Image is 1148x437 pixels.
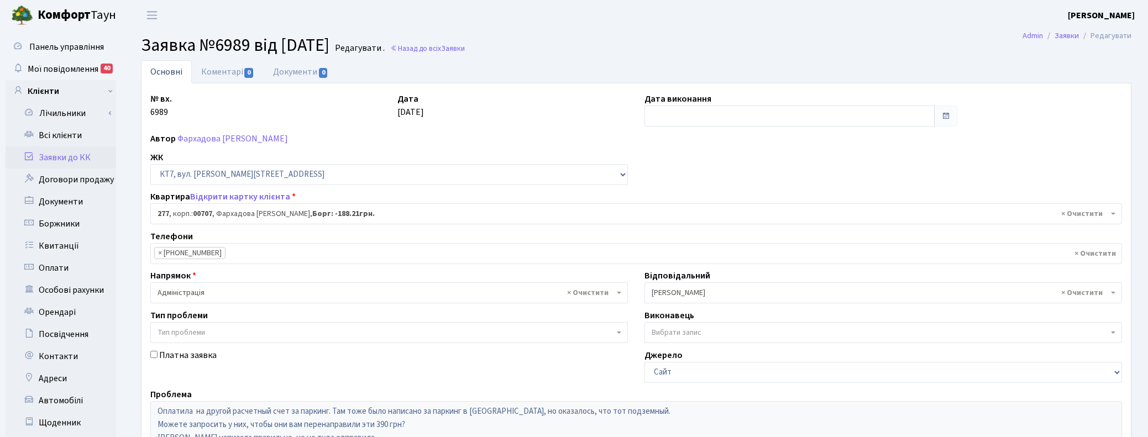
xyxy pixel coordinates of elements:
span: <b>277</b>, корп.: <b>00707</b>, Фархадова Камаля Казахмед кизи, <b>Борг: -188.21грн.</b> [150,203,1122,224]
a: Клієнти [6,80,116,102]
span: Адміністрація [158,287,614,298]
a: Заявки до КК [6,146,116,169]
a: Квитанції [6,235,116,257]
label: Проблема [150,388,192,401]
label: Напрямок [150,269,196,282]
a: Назад до всіхЗаявки [390,43,465,54]
nav: breadcrumb [1006,24,1148,48]
a: Admin [1023,30,1043,41]
a: Контакти [6,345,116,367]
a: Адреси [6,367,116,389]
a: Заявки [1055,30,1079,41]
span: Корчун І.С. [644,282,1122,303]
label: Джерело [644,349,683,362]
a: Основні [141,60,192,83]
span: Таун [38,6,116,25]
b: 00707 [193,208,212,219]
span: Корчун І.С. [652,287,1108,298]
a: Мої повідомлення40 [6,58,116,80]
li: Редагувати [1079,30,1131,42]
a: Документи [264,60,338,83]
label: Дата виконання [644,92,711,106]
a: Фархадова [PERSON_NAME] [177,133,288,145]
b: 277 [158,208,169,219]
a: Орендарі [6,301,116,323]
span: Заявка №6989 від [DATE] [141,33,329,58]
li: 097-306-21-39 [154,247,226,259]
div: [DATE] [389,92,636,127]
a: [PERSON_NAME] [1068,9,1135,22]
span: Адміністрація [150,282,628,303]
label: Квартира [150,190,296,203]
a: Лічильники [13,102,116,124]
label: ЖК [150,151,163,164]
span: Панель управління [29,41,104,53]
span: <b>277</b>, корп.: <b>00707</b>, Фархадова Камаля Казахмед кизи, <b>Борг: -188.21грн.</b> [158,208,1108,219]
a: Всі клієнти [6,124,116,146]
span: × [158,248,162,259]
label: Тип проблеми [150,309,208,322]
a: Оплати [6,257,116,279]
b: Комфорт [38,6,91,24]
a: Посвідчення [6,323,116,345]
span: Видалити всі елементи [1061,287,1103,298]
span: Видалити всі елементи [1074,248,1116,259]
span: 0 [244,68,253,78]
span: Заявки [441,43,465,54]
label: Автор [150,132,176,145]
span: Видалити всі елементи [1061,208,1103,219]
span: Мої повідомлення [28,63,98,75]
a: Автомобілі [6,389,116,412]
span: Видалити всі елементи [567,287,609,298]
span: 0 [319,68,328,78]
b: Борг: -188.21грн. [312,208,375,219]
small: Редагувати . [333,43,385,54]
a: Договори продажу [6,169,116,191]
div: 40 [101,64,113,73]
label: Дата [397,92,418,106]
a: Особові рахунки [6,279,116,301]
label: Відповідальний [644,269,710,282]
a: Документи [6,191,116,213]
span: Тип проблеми [158,327,205,338]
a: Боржники [6,213,116,235]
label: № вх. [150,92,172,106]
a: Коментарі [192,60,264,83]
div: 6989 [142,92,389,127]
label: Виконавець [644,309,694,322]
a: Відкрити картку клієнта [190,191,290,203]
a: Щоденник [6,412,116,434]
label: Платна заявка [159,349,217,362]
img: logo.png [11,4,33,27]
span: Вибрати запис [652,327,701,338]
label: Телефони [150,230,193,243]
a: Панель управління [6,36,116,58]
button: Переключити навігацію [138,6,166,24]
